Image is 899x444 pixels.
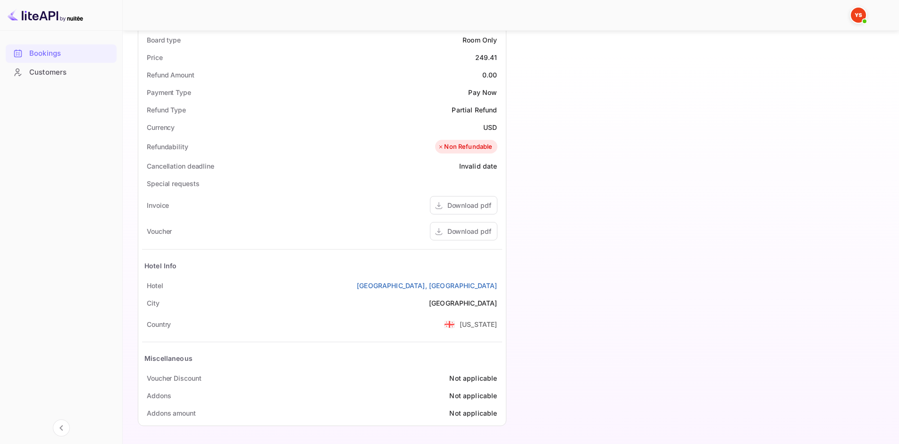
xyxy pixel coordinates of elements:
div: Non Refundable [437,142,492,152]
a: [GEOGRAPHIC_DATA], [GEOGRAPHIC_DATA] [357,281,497,290]
div: 249.41 [475,52,497,62]
div: Cancellation deadline [147,161,214,171]
div: Refundability [147,142,188,152]
div: Not applicable [449,408,497,418]
div: Not applicable [449,391,497,401]
div: Addons [147,391,171,401]
div: Not applicable [449,373,497,383]
img: Yandex Support [851,8,866,23]
div: USD [483,122,497,132]
div: Hotel [147,281,163,290]
img: LiteAPI logo [8,8,83,23]
div: Download pdf [447,200,491,210]
div: City [147,298,160,308]
div: Voucher [147,226,172,236]
div: Voucher Discount [147,373,201,383]
div: Room Only [462,35,497,45]
div: Bookings [6,44,117,63]
div: Currency [147,122,175,132]
a: Bookings [6,44,117,62]
a: Customers [6,63,117,81]
div: Board type [147,35,181,45]
div: Price [147,52,163,62]
div: Bookings [29,48,112,59]
div: Addons amount [147,408,196,418]
div: Payment Type [147,87,191,97]
div: Customers [29,67,112,78]
div: Pay Now [468,87,497,97]
div: Hotel Info [144,261,177,271]
div: Country [147,319,171,329]
div: Miscellaneous [144,353,193,363]
div: Customers [6,63,117,82]
button: Collapse navigation [53,419,70,436]
div: Download pdf [447,226,491,236]
div: Refund Amount [147,70,194,80]
div: Refund Type [147,105,186,115]
div: Partial Refund [452,105,497,115]
div: Invalid date [459,161,497,171]
div: 0.00 [482,70,497,80]
div: [GEOGRAPHIC_DATA] [429,298,497,308]
span: United States [444,316,455,333]
div: [US_STATE] [460,319,497,329]
div: Invoice [147,200,169,210]
div: Special requests [147,179,199,188]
